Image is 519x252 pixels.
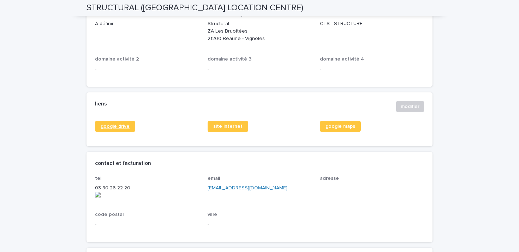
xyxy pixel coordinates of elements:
[95,220,199,228] p: -
[208,185,287,190] a: [EMAIL_ADDRESS][DOMAIN_NAME]
[208,20,312,42] p: Structural ZA Les Bruottées 21200 Beaune - Vignoles
[208,65,312,73] p: -
[95,101,107,107] h2: liens
[320,184,424,192] p: -
[396,101,424,112] button: modifier
[95,176,102,181] span: tel
[208,176,220,181] span: email
[95,160,151,167] h2: contact et facturation
[326,124,355,129] span: google maps
[320,12,359,17] span: domaine activité
[208,220,312,228] p: -
[320,57,364,62] span: domaine activité 4
[95,192,199,197] img: actions-icon.png
[208,57,251,62] span: domaine activité 3
[320,176,339,181] span: adresse
[320,20,424,28] p: CTS - STRUCTURE
[86,3,303,13] h2: STRUCTURAL ([GEOGRAPHIC_DATA] LOCATION CENTRE)
[95,65,199,73] p: -
[401,103,419,110] span: modifier
[208,12,250,17] span: adresse entrepot
[95,20,199,28] p: A définir
[95,12,126,17] span: statut A-APP
[95,121,135,132] a: google drive
[320,65,424,73] p: -
[320,121,361,132] a: google maps
[208,212,217,217] span: ville
[95,57,139,62] span: domaine activité 2
[95,185,130,190] onoff-telecom-ce-phone-number-wrapper: 03 80 26 22 20
[213,124,243,129] span: site internet
[95,212,124,217] span: code postal
[101,124,130,129] span: google drive
[208,121,248,132] a: site internet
